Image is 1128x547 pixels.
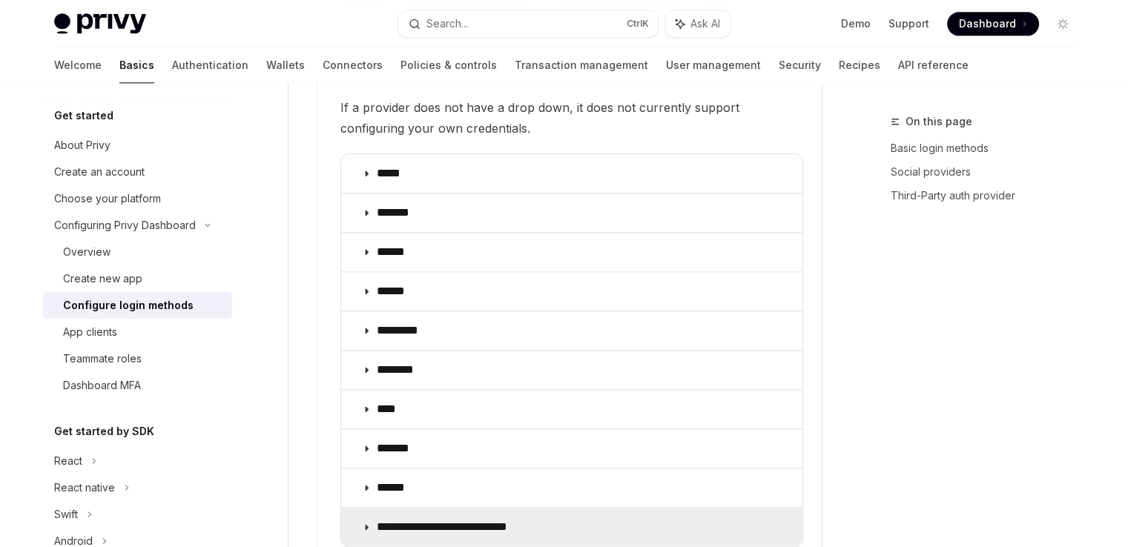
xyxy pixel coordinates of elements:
[172,47,248,83] a: Authentication
[839,47,880,83] a: Recipes
[54,452,82,470] div: React
[63,377,141,394] div: Dashboard MFA
[54,107,113,125] h5: Get started
[891,160,1086,184] a: Social providers
[690,16,720,31] span: Ask AI
[54,505,78,523] div: Swift
[54,163,145,181] div: Create an account
[906,113,972,130] span: On this page
[888,16,929,31] a: Support
[627,18,649,30] span: Ctrl K
[323,47,383,83] a: Connectors
[42,132,232,159] a: About Privy
[54,479,115,497] div: React native
[42,265,232,292] a: Create new app
[42,239,232,265] a: Overview
[665,10,730,37] button: Ask AI
[898,47,969,83] a: API reference
[63,350,142,368] div: Teammate roles
[54,47,102,83] a: Welcome
[54,136,111,154] div: About Privy
[891,184,1086,208] a: Third-Party auth provider
[42,345,232,372] a: Teammate roles
[841,16,871,31] a: Demo
[666,47,761,83] a: User management
[515,47,648,83] a: Transaction management
[42,292,232,319] a: Configure login methods
[54,190,161,208] div: Choose your platform
[63,243,111,261] div: Overview
[779,47,821,83] a: Security
[42,159,232,185] a: Create an account
[959,16,1016,31] span: Dashboard
[426,15,468,33] div: Search...
[266,47,305,83] a: Wallets
[54,13,146,34] img: light logo
[42,185,232,212] a: Choose your platform
[398,10,658,37] button: Search...CtrlK
[54,422,154,440] h5: Get started by SDK
[63,296,194,314] div: Configure login methods
[891,136,1086,160] a: Basic login methods
[947,12,1039,36] a: Dashboard
[1051,12,1075,36] button: Toggle dark mode
[63,323,117,341] div: App clients
[340,97,803,139] span: If a provider does not have a drop down, it does not currently support configuring your own crede...
[400,47,497,83] a: Policies & controls
[42,319,232,345] a: App clients
[54,216,196,234] div: Configuring Privy Dashboard
[42,372,232,399] a: Dashboard MFA
[63,270,142,288] div: Create new app
[119,47,154,83] a: Basics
